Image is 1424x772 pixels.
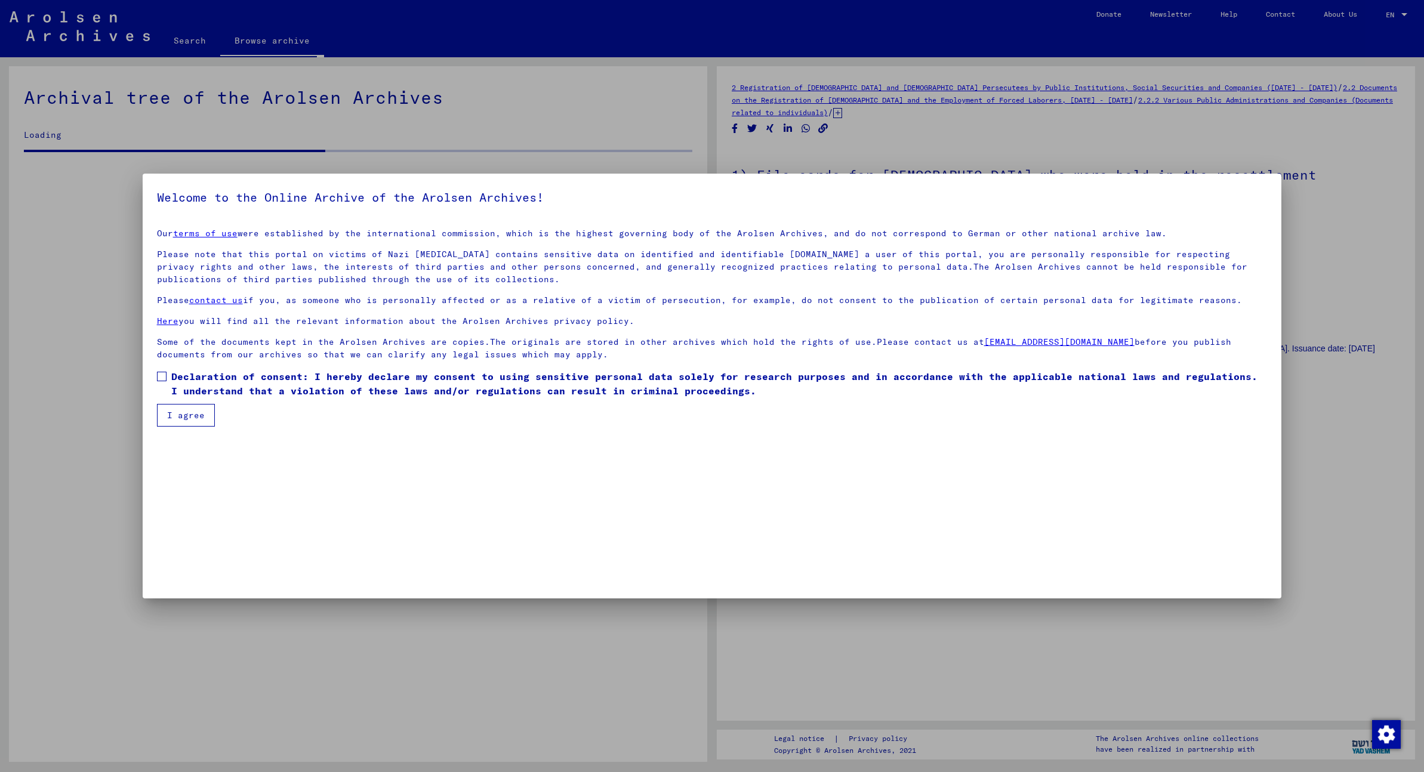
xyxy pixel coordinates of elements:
button: I agree [157,404,215,427]
p: Please note that this portal on victims of Nazi [MEDICAL_DATA] contains sensitive data on identif... [157,248,1268,286]
span: Declaration of consent: I hereby declare my consent to using sensitive personal data solely for r... [171,369,1268,398]
img: Change consent [1372,720,1401,749]
a: terms of use [173,228,238,239]
p: you will find all the relevant information about the Arolsen Archives privacy policy. [157,315,1268,328]
a: Here [157,316,178,326]
a: contact us [189,295,243,305]
a: [EMAIL_ADDRESS][DOMAIN_NAME] [984,336,1135,347]
p: Please if you, as someone who is personally affected or as a relative of a victim of persecution,... [157,294,1268,307]
p: Our were established by the international commission, which is the highest governing body of the ... [157,227,1268,240]
h5: Welcome to the Online Archive of the Arolsen Archives! [157,188,1268,207]
p: Some of the documents kept in the Arolsen Archives are copies.The originals are stored in other a... [157,336,1268,361]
